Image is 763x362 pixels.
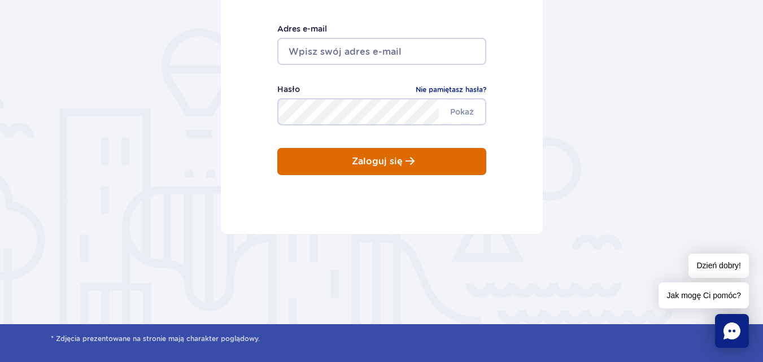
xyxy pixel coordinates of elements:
span: * Zdjęcia prezentowane na stronie mają charakter poglądowy. [51,333,712,344]
span: Pokaż [439,100,485,124]
label: Adres e-mail [277,23,486,35]
span: Jak mogę Ci pomóc? [659,282,749,308]
span: Dzień dobry! [688,254,749,278]
div: Chat [715,314,749,348]
input: Wpisz swój adres e-mail [277,38,486,65]
button: Zaloguj się [277,148,486,175]
p: Zaloguj się [352,156,403,167]
a: Nie pamiętasz hasła? [416,84,486,95]
label: Hasło [277,83,300,95]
